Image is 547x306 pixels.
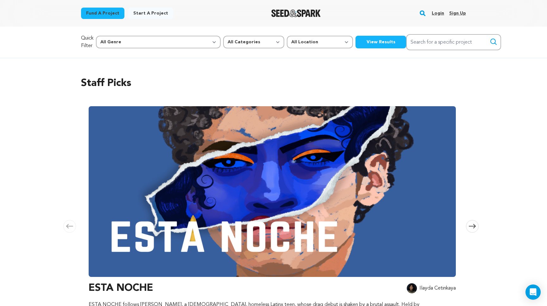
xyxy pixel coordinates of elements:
input: Search for a specific project [406,34,501,50]
img: ESTA NOCHE image [89,106,456,277]
a: Sign up [449,8,466,18]
div: Open Intercom Messenger [525,285,541,300]
h3: ESTA NOCHE [89,281,153,296]
p: Quick Filter [81,34,93,50]
img: 2560246e7f205256.jpg [407,283,417,293]
a: Login [432,8,444,18]
a: Seed&Spark Homepage [271,9,321,17]
a: Fund a project [81,8,124,19]
a: Start a project [128,8,173,19]
button: View Results [355,36,406,48]
img: Seed&Spark Logo Dark Mode [271,9,321,17]
p: Ilayda Cetinkaya [419,285,456,292]
h2: Staff Picks [81,76,466,91]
